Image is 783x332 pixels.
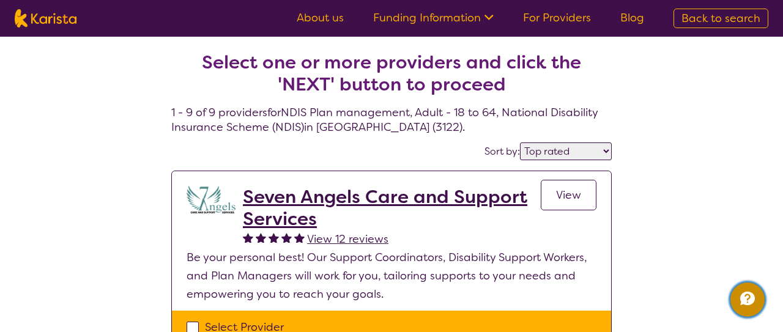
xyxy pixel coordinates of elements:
a: About us [297,10,344,25]
img: fullstar [294,232,305,243]
img: fullstar [243,232,253,243]
img: fullstar [269,232,279,243]
a: View 12 reviews [307,230,388,248]
a: Blog [620,10,644,25]
p: Be your personal best! Our Support Coordinators, Disability Support Workers, and Plan Managers wi... [187,248,596,303]
h2: Select one or more providers and click the 'NEXT' button to proceed [186,51,597,95]
span: View 12 reviews [307,232,388,246]
span: View [556,188,581,202]
a: Funding Information [373,10,494,25]
label: Sort by: [484,145,520,158]
img: Karista logo [15,9,76,28]
a: For Providers [523,10,591,25]
img: lugdbhoacugpbhbgex1l.png [187,186,236,213]
span: Back to search [681,11,760,26]
img: fullstar [256,232,266,243]
a: View [541,180,596,210]
a: Back to search [674,9,768,28]
a: Seven Angels Care and Support Services [243,186,541,230]
h4: 1 - 9 of 9 providers for NDIS Plan management , Adult - 18 to 64 , National Disability Insurance ... [171,22,612,135]
img: fullstar [281,232,292,243]
button: Channel Menu [730,282,765,317]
